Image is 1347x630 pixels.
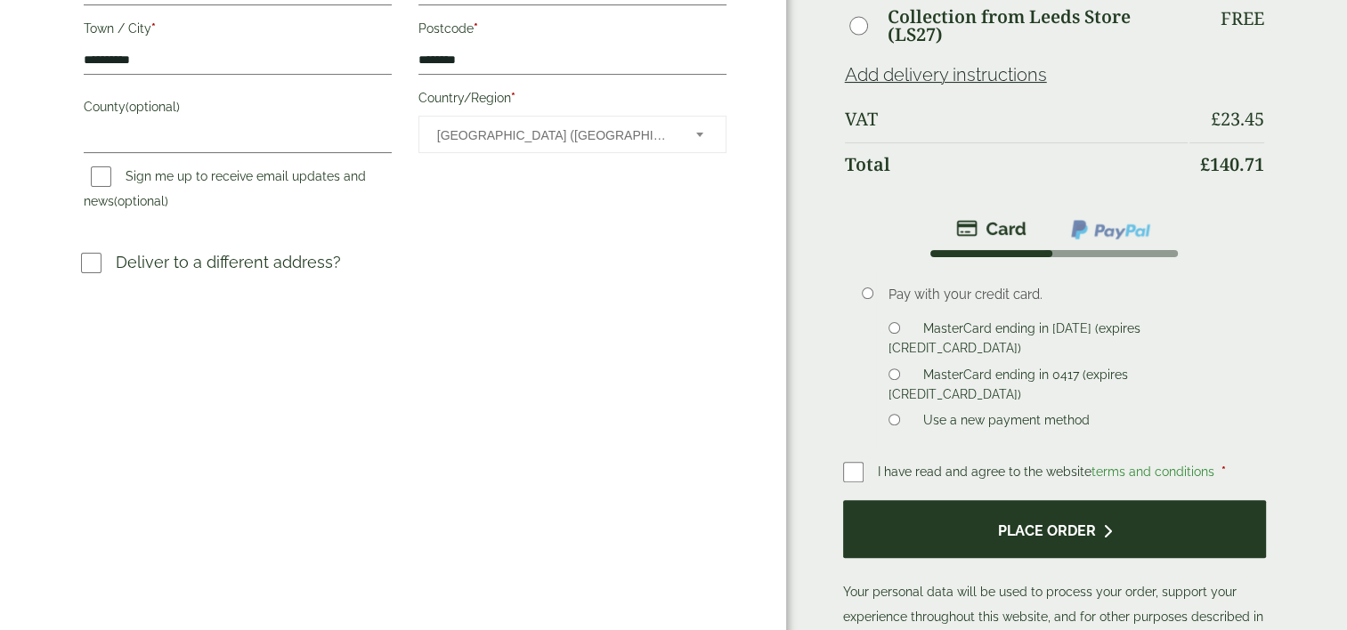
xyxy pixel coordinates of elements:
[843,500,1267,558] button: Place order
[1091,464,1214,479] a: terms and conditions
[84,169,366,214] label: Sign me up to receive email updates and news
[418,85,726,116] label: Country/Region
[888,8,1188,44] label: Collection from Leeds Store (LS27)
[956,218,1026,239] img: stripe.png
[1069,218,1152,241] img: ppcp-gateway.png
[1221,464,1226,479] abbr: required
[84,16,392,46] label: Town / City
[1221,8,1264,29] p: Free
[437,117,672,154] span: United Kingdom (UK)
[91,166,111,187] input: Sign me up to receive email updates and news(optional)
[1211,107,1221,131] span: £
[1211,107,1264,131] bdi: 23.45
[511,91,515,105] abbr: required
[845,64,1047,85] a: Add delivery instructions
[916,413,1097,432] label: Use a new payment method
[889,367,1127,407] label: MasterCard ending in 0417 (expires [CREDIT_CARD_DATA])
[116,250,341,274] p: Deliver to a different address?
[114,194,168,208] span: (optional)
[889,285,1238,304] p: Pay with your credit card.
[151,21,156,36] abbr: required
[418,16,726,46] label: Postcode
[845,98,1189,141] th: VAT
[84,94,392,125] label: County
[418,116,726,153] span: Country/Region
[1200,152,1210,176] span: £
[1200,152,1264,176] bdi: 140.71
[889,321,1140,360] label: MasterCard ending in [DATE] (expires [CREDIT_CARD_DATA])
[126,100,180,114] span: (optional)
[878,464,1218,479] span: I have read and agree to the website
[474,21,478,36] abbr: required
[845,142,1189,186] th: Total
